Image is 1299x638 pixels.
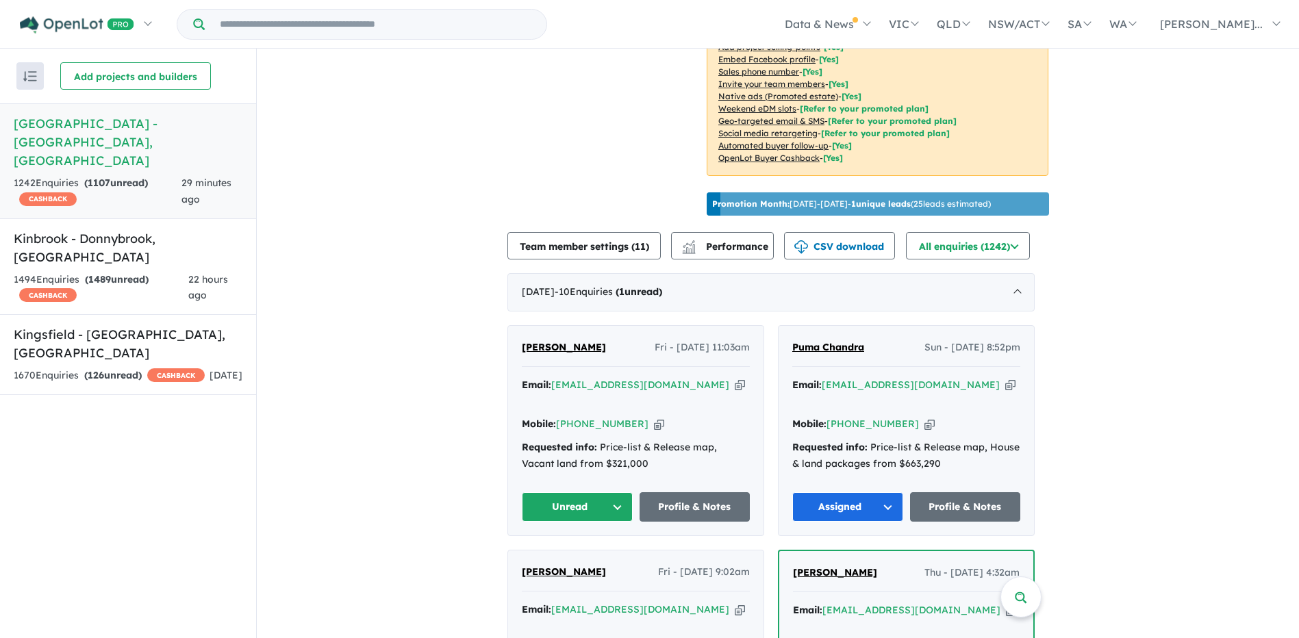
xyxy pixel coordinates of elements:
[792,441,868,453] strong: Requested info:
[924,417,935,431] button: Copy
[1005,378,1016,392] button: Copy
[522,492,633,522] button: Unread
[84,369,142,381] strong: ( unread)
[88,273,111,285] span: 1489
[551,379,729,391] a: [EMAIL_ADDRESS][DOMAIN_NAME]
[658,564,750,580] span: Fri - [DATE] 9:02am
[556,418,648,430] a: [PHONE_NUMBER]
[718,128,818,138] u: Social media retargeting
[522,565,606,578] span: [PERSON_NAME]
[640,492,751,522] a: Profile & Notes
[792,341,864,353] span: Puma Chandra
[522,418,556,430] strong: Mobile:
[14,368,205,384] div: 1670 Enquir ies
[792,340,864,356] a: Puma Chandra
[824,42,844,52] span: [ Yes ]
[794,240,808,254] img: download icon
[718,42,820,52] u: Add project selling-points
[684,240,768,253] span: Performance
[507,232,661,259] button: Team member settings (11)
[793,604,822,616] strong: Email:
[735,378,745,392] button: Copy
[555,285,662,298] span: - 10 Enquir ies
[207,10,544,39] input: Try estate name, suburb, builder or developer
[14,229,242,266] h5: Kinbrook - Donnybrook , [GEOGRAPHIC_DATA]
[635,240,646,253] span: 11
[23,71,37,81] img: sort.svg
[792,418,827,430] strong: Mobile:
[147,368,205,382] span: CASHBACK
[924,340,1020,356] span: Sun - [DATE] 8:52pm
[821,128,950,138] span: [Refer to your promoted plan]
[792,492,903,522] button: Assigned
[793,565,877,581] a: [PERSON_NAME]
[616,285,662,298] strong: ( unread)
[906,232,1030,259] button: All enquiries (1242)
[84,177,148,189] strong: ( unread)
[828,116,957,126] span: [Refer to your promoted plan]
[60,62,211,90] button: Add projects and builders
[800,103,929,114] span: [Refer to your promoted plan]
[14,114,242,170] h5: [GEOGRAPHIC_DATA] - [GEOGRAPHIC_DATA] , [GEOGRAPHIC_DATA]
[827,418,919,430] a: [PHONE_NUMBER]
[718,116,824,126] u: Geo-targeted email & SMS
[14,175,181,208] div: 1242 Enquir ies
[793,566,877,578] span: [PERSON_NAME]
[522,341,606,353] span: [PERSON_NAME]
[822,604,1000,616] a: [EMAIL_ADDRESS][DOMAIN_NAME]
[829,79,848,89] span: [ Yes ]
[735,602,745,617] button: Copy
[522,441,597,453] strong: Requested info:
[792,439,1020,472] div: Price-list & Release map, House & land packages from $663,290
[85,273,149,285] strong: ( unread)
[851,199,911,209] b: 1 unique leads
[522,439,750,472] div: Price-list & Release map, Vacant land from $321,000
[718,91,838,101] u: Native ads (Promoted estate)
[19,288,77,302] span: CASHBACK
[1160,17,1263,31] span: [PERSON_NAME]...
[14,325,242,362] h5: Kingsfield - [GEOGRAPHIC_DATA] , [GEOGRAPHIC_DATA]
[683,240,695,248] img: line-chart.svg
[712,198,991,210] p: [DATE] - [DATE] - ( 25 leads estimated)
[14,272,188,305] div: 1494 Enquir ies
[619,285,625,298] span: 1
[671,232,774,259] button: Performance
[210,369,242,381] span: [DATE]
[682,244,696,253] img: bar-chart.svg
[507,273,1035,311] div: [DATE]
[551,603,729,615] a: [EMAIL_ADDRESS][DOMAIN_NAME]
[522,564,606,580] a: [PERSON_NAME]
[718,79,825,89] u: Invite your team members
[819,54,839,64] span: [ Yes ]
[20,16,134,34] img: Openlot PRO Logo White
[832,140,852,151] span: [Yes]
[522,603,551,615] strong: Email:
[924,565,1020,581] span: Thu - [DATE] 4:32am
[522,379,551,391] strong: Email:
[842,91,861,101] span: [Yes]
[718,66,799,77] u: Sales phone number
[792,379,822,391] strong: Email:
[88,177,110,189] span: 1107
[718,140,829,151] u: Automated buyer follow-up
[822,379,1000,391] a: [EMAIL_ADDRESS][DOMAIN_NAME]
[654,417,664,431] button: Copy
[712,199,790,209] b: Promotion Month:
[19,192,77,206] span: CASHBACK
[803,66,822,77] span: [ Yes ]
[823,153,843,163] span: [Yes]
[655,340,750,356] span: Fri - [DATE] 11:03am
[181,177,231,205] span: 29 minutes ago
[522,340,606,356] a: [PERSON_NAME]
[188,273,228,302] span: 22 hours ago
[718,153,820,163] u: OpenLot Buyer Cashback
[910,492,1021,522] a: Profile & Notes
[718,54,816,64] u: Embed Facebook profile
[718,103,796,114] u: Weekend eDM slots
[784,232,895,259] button: CSV download
[88,369,104,381] span: 126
